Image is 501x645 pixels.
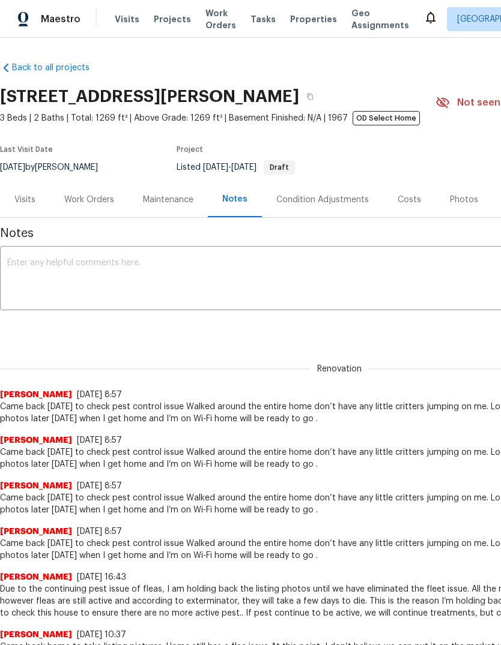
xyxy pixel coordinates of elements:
[205,7,236,31] span: Work Orders
[351,7,409,31] span: Geo Assignments
[77,482,122,490] span: [DATE] 8:57
[77,573,126,581] span: [DATE] 16:43
[203,163,228,172] span: [DATE]
[231,163,257,172] span: [DATE]
[14,194,35,206] div: Visits
[398,194,421,206] div: Costs
[265,164,294,171] span: Draft
[154,13,191,25] span: Projects
[41,13,80,25] span: Maestro
[143,194,193,206] div: Maintenance
[77,436,122,445] span: [DATE] 8:57
[290,13,337,25] span: Properties
[203,163,257,172] span: -
[177,146,203,153] span: Project
[77,527,122,536] span: [DATE] 8:57
[77,631,126,639] span: [DATE] 10:37
[222,193,247,205] div: Notes
[251,15,276,23] span: Tasks
[77,391,122,399] span: [DATE] 8:57
[276,194,369,206] div: Condition Adjustments
[299,86,321,107] button: Copy Address
[450,194,478,206] div: Photos
[177,163,295,172] span: Listed
[310,363,369,375] span: Renovation
[64,194,114,206] div: Work Orders
[115,13,139,25] span: Visits
[353,111,420,125] span: OD Select Home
